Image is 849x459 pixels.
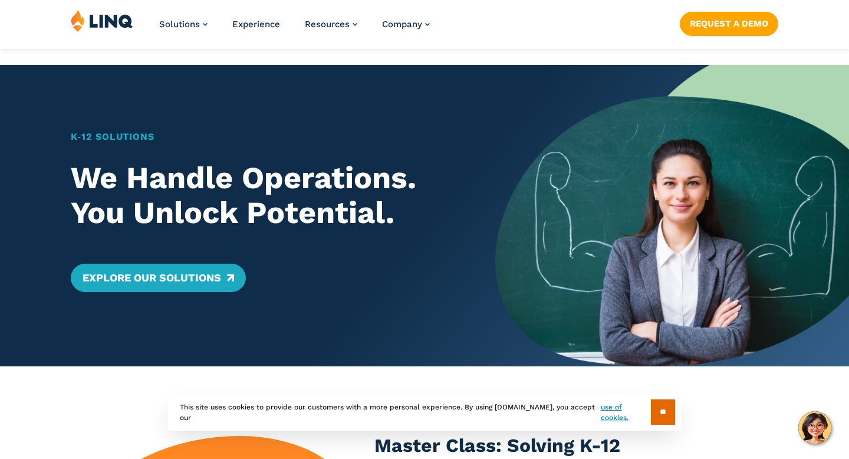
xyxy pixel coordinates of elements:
[159,9,430,48] nav: Primary Navigation
[159,19,208,29] a: Solutions
[680,9,778,35] nav: Button Navigation
[798,411,831,444] button: Hello, have a question? Let’s chat.
[382,19,422,29] span: Company
[382,19,430,29] a: Company
[168,394,681,431] div: This site uses cookies to provide our customers with a more personal experience. By using [DOMAIN...
[232,19,280,29] a: Experience
[71,264,246,292] a: Explore Our Solutions
[305,19,357,29] a: Resources
[71,160,460,231] h2: We Handle Operations. You Unlock Potential.
[159,19,200,29] span: Solutions
[71,9,133,32] img: LINQ | K‑12 Software
[71,130,460,144] h1: K‑12 Solutions
[495,65,849,366] img: Home Banner
[680,12,778,35] a: Request a Demo
[305,19,350,29] span: Resources
[601,402,651,423] a: use of cookies.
